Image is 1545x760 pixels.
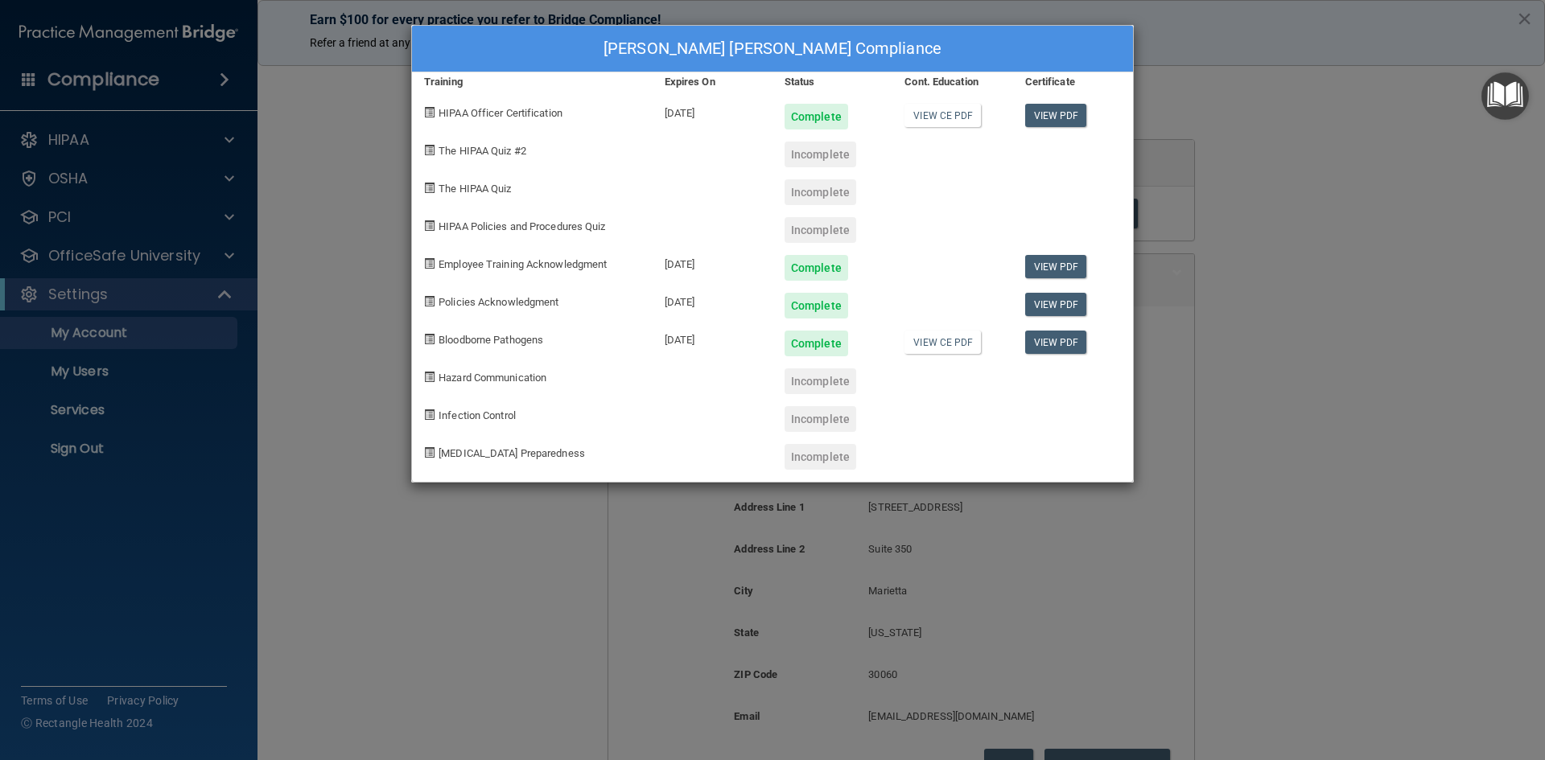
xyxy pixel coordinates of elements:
[1025,293,1087,316] a: View PDF
[785,142,856,167] div: Incomplete
[412,72,653,92] div: Training
[439,107,562,119] span: HIPAA Officer Certification
[1025,104,1087,127] a: View PDF
[439,447,585,459] span: [MEDICAL_DATA] Preparedness
[785,331,848,356] div: Complete
[785,406,856,432] div: Incomplete
[892,72,1012,92] div: Cont. Education
[653,72,772,92] div: Expires On
[785,217,856,243] div: Incomplete
[439,334,543,346] span: Bloodborne Pathogens
[439,183,511,195] span: The HIPAA Quiz
[653,281,772,318] div: [DATE]
[653,243,772,281] div: [DATE]
[785,179,856,205] div: Incomplete
[785,104,848,129] div: Complete
[439,145,526,157] span: The HIPAA Quiz #2
[1025,255,1087,278] a: View PDF
[439,258,607,270] span: Employee Training Acknowledgment
[412,26,1133,72] div: [PERSON_NAME] [PERSON_NAME] Compliance
[904,331,981,354] a: View CE PDF
[1481,72,1529,120] button: Open Resource Center
[785,293,848,318] div: Complete
[785,255,848,281] div: Complete
[439,372,546,384] span: Hazard Communication
[785,444,856,470] div: Incomplete
[1013,72,1133,92] div: Certificate
[439,220,605,232] span: HIPAA Policies and Procedures Quiz
[785,368,856,394] div: Incomplete
[439,409,516,421] span: Infection Control
[653,92,772,129] div: [DATE]
[1025,331,1087,354] a: View PDF
[653,318,772,356] div: [DATE]
[904,104,981,127] a: View CE PDF
[439,296,558,308] span: Policies Acknowledgment
[772,72,892,92] div: Status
